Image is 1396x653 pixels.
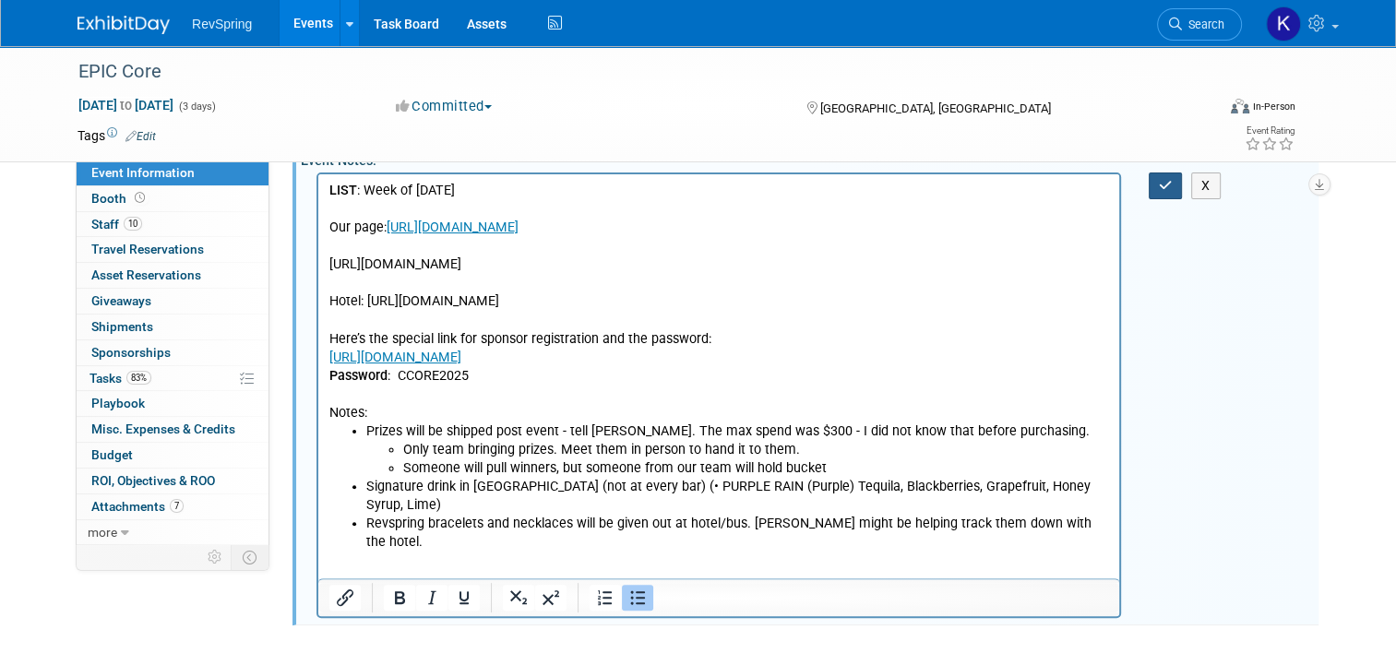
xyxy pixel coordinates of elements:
[91,217,142,232] span: Staff
[91,242,204,256] span: Travel Reservations
[77,237,268,262] a: Travel Reservations
[91,345,171,360] span: Sponsorships
[1182,18,1224,31] span: Search
[126,371,151,385] span: 83%
[77,520,268,545] a: more
[1116,96,1295,124] div: Event Format
[329,585,361,611] button: Insert/edit link
[91,293,151,308] span: Giveaways
[77,391,268,416] a: Playbook
[1191,172,1221,199] button: X
[448,585,480,611] button: Underline
[77,469,268,493] a: ROI, Objectives & ROO
[590,585,621,611] button: Numbered list
[535,585,567,611] button: Superscript
[72,55,1192,89] div: EPIC Core
[91,191,149,206] span: Booth
[232,545,269,569] td: Toggle Event Tabs
[78,97,174,113] span: [DATE] [DATE]
[125,130,156,143] a: Edit
[503,585,534,611] button: Subscript
[91,267,201,282] span: Asset Reservations
[199,545,232,569] td: Personalize Event Tab Strip
[91,165,195,180] span: Event Information
[89,371,151,386] span: Tasks
[77,366,268,391] a: Tasks83%
[77,160,268,185] a: Event Information
[192,17,252,31] span: RevSpring
[77,315,268,339] a: Shipments
[1266,6,1301,42] img: Kelsey Culver
[91,473,215,488] span: ROI, Objectives & ROO
[1245,126,1295,136] div: Event Rating
[416,585,447,611] button: Italic
[91,396,145,410] span: Playbook
[131,191,149,205] span: Booth not reserved yet
[1252,100,1295,113] div: In-Person
[622,585,653,611] button: Bullet list
[1157,8,1242,41] a: Search
[91,421,235,436] span: Misc. Expenses & Credits
[91,447,133,462] span: Budget
[77,212,268,237] a: Staff10
[88,525,117,540] span: more
[389,97,499,116] button: Committed
[384,585,415,611] button: Bold
[124,217,142,231] span: 10
[117,98,135,113] span: to
[170,499,184,513] span: 7
[77,186,268,211] a: Booth
[78,16,170,34] img: ExhibitDay
[318,174,1119,578] iframe: Rich Text Area
[77,340,268,365] a: Sponsorships
[78,126,156,145] td: Tags
[77,417,268,442] a: Misc. Expenses & Credits
[820,101,1051,115] span: [GEOGRAPHIC_DATA], [GEOGRAPHIC_DATA]
[91,319,153,334] span: Shipments
[77,263,268,288] a: Asset Reservations
[77,494,268,519] a: Attachments7
[91,499,184,514] span: Attachments
[77,443,268,468] a: Budget
[77,289,268,314] a: Giveaways
[177,101,216,113] span: (3 days)
[1231,99,1249,113] img: Format-Inperson.png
